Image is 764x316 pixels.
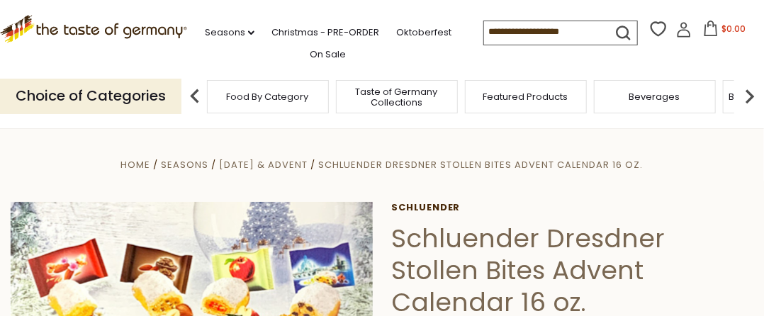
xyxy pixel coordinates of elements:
a: Food By Category [227,91,309,102]
a: Seasons [205,25,254,40]
a: Taste of Germany Collections [340,86,454,108]
a: Seasons [161,158,208,171]
img: next arrow [736,82,764,111]
a: [DATE] & Advent [219,158,308,171]
a: Featured Products [483,91,568,102]
a: Home [120,158,150,171]
button: $0.00 [695,21,755,42]
a: Schluender Dresdner Stollen Bites Advent Calendar 16 oz. [319,158,644,171]
img: previous arrow [181,82,209,111]
a: Oktoberfest [396,25,451,40]
a: On Sale [310,47,347,62]
a: Christmas - PRE-ORDER [271,25,379,40]
span: $0.00 [721,23,746,35]
a: Beverages [629,91,680,102]
a: Schluender [391,202,753,213]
